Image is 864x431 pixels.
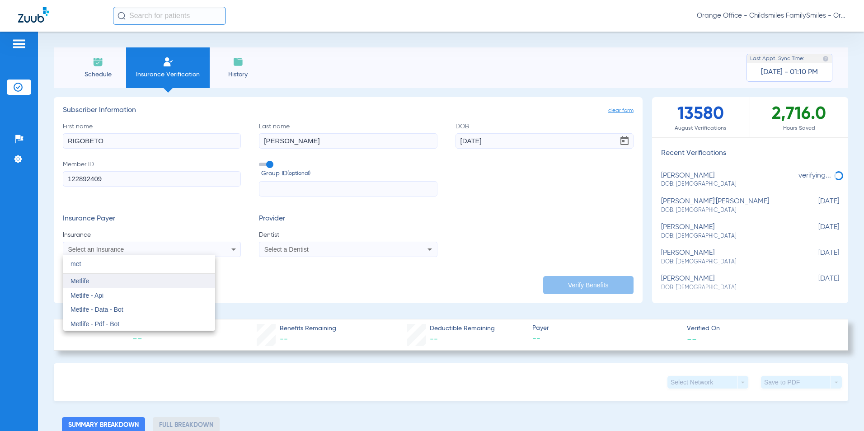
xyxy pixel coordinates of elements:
iframe: Chat Widget [819,388,864,431]
input: dropdown search [63,255,215,273]
span: Metlife - Api [70,292,103,299]
span: Metlife - Pdf - Bot [70,320,119,328]
span: Metlife - Data - Bot [70,306,123,313]
span: Metlife [70,277,89,285]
